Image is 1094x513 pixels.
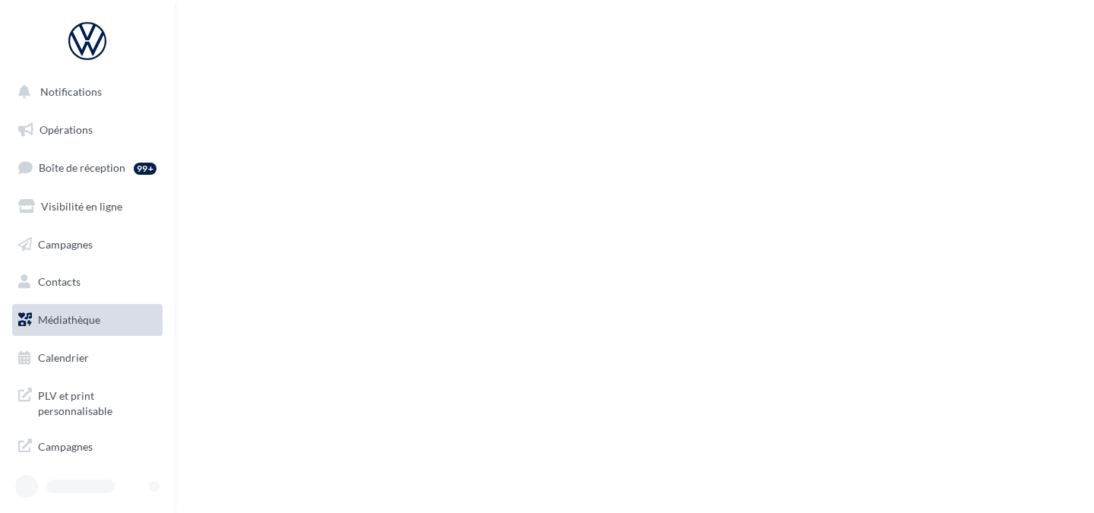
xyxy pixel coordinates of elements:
[9,379,166,424] a: PLV et print personnalisable
[9,430,166,475] a: Campagnes DataOnDemand
[40,123,93,136] span: Opérations
[9,76,160,108] button: Notifications
[9,114,166,146] a: Opérations
[38,237,93,250] span: Campagnes
[9,342,166,374] a: Calendrier
[9,191,166,223] a: Visibilité en ligne
[9,151,166,184] a: Boîte de réception99+
[38,313,100,326] span: Médiathèque
[9,304,166,336] a: Médiathèque
[41,200,122,213] span: Visibilité en ligne
[38,275,81,288] span: Contacts
[39,161,125,174] span: Boîte de réception
[134,163,157,175] div: 99+
[38,385,157,418] span: PLV et print personnalisable
[38,351,89,364] span: Calendrier
[38,436,157,469] span: Campagnes DataOnDemand
[9,266,166,298] a: Contacts
[40,85,102,98] span: Notifications
[9,229,166,261] a: Campagnes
